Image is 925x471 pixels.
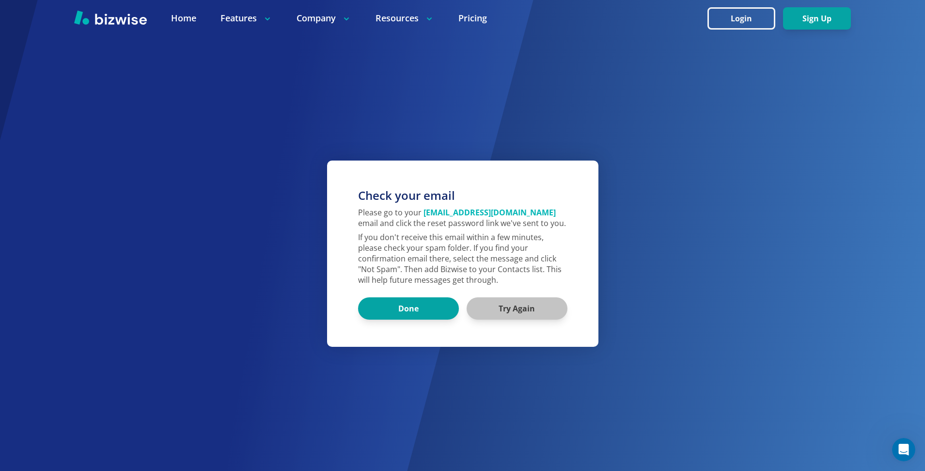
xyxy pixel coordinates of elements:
h3: Check your email [358,188,567,204]
a: Home [171,12,196,24]
button: Sign Up [783,7,851,30]
a: Login [707,14,783,23]
button: Try Again [467,297,567,320]
p: Please go to your email and click the reset password link we've sent to you. [358,208,567,229]
p: If you don't receive this email within a few minutes, please check your spam folder. If you find ... [358,232,567,286]
iframe: Intercom live chat [892,438,915,461]
img: Bizwise Logo [74,10,147,25]
p: Company [297,12,351,24]
a: Pricing [458,12,487,24]
p: Resources [376,12,434,24]
p: Features [220,12,272,24]
span: [EMAIL_ADDRESS][DOMAIN_NAME] [423,207,556,218]
a: Sign Up [783,14,851,23]
button: Login [707,7,775,30]
button: Done [358,297,459,320]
